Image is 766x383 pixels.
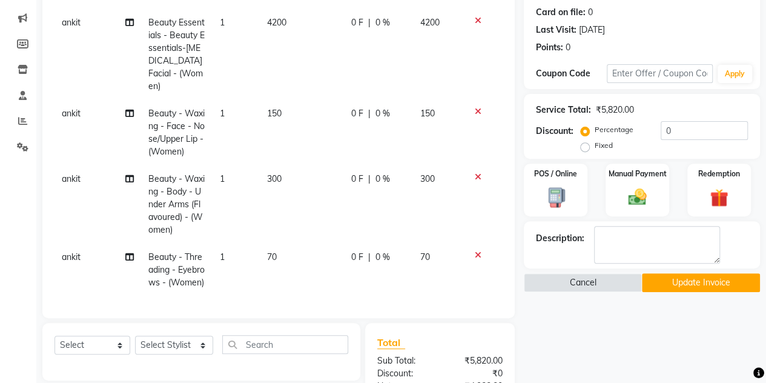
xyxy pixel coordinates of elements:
span: Beauty Essentials - Beauty Essentials-[MEDICAL_DATA] Facial - (Women) [148,17,205,92]
div: [DATE] [579,24,605,36]
span: 0 F [351,107,363,120]
button: Update Invoice [642,273,760,292]
span: 0 % [375,107,390,120]
span: Beauty - Threading - Eyebrows - (Women) [148,251,205,288]
span: 300 [267,173,282,184]
label: Percentage [595,124,633,135]
button: Apply [718,65,752,83]
span: 1 [220,251,225,262]
span: 150 [267,108,282,119]
div: 0 [566,41,570,54]
span: ankit [62,251,81,262]
span: Total [377,336,405,349]
div: Points: [536,41,563,54]
span: Beauty - Waxing - Face - Nose/Upper Lip - (Women) [148,108,205,157]
span: 70 [267,251,277,262]
span: 4200 [267,17,286,28]
span: | [368,107,371,120]
div: Coupon Code [536,67,607,80]
div: Card on file: [536,6,586,19]
div: Sub Total: [368,355,440,367]
span: 300 [420,173,435,184]
div: Service Total: [536,104,591,116]
span: 0 % [375,173,390,185]
img: _cash.svg [622,187,652,208]
label: Fixed [595,140,613,151]
span: 1 [220,173,225,184]
span: 1 [220,17,225,28]
div: Description: [536,232,584,245]
span: 0 F [351,173,363,185]
span: 0 F [351,16,363,29]
img: _gift.svg [704,187,734,209]
span: 1 [220,108,225,119]
div: 0 [588,6,593,19]
span: | [368,173,371,185]
span: 150 [420,108,435,119]
div: ₹0 [440,367,512,380]
span: 0 % [375,251,390,264]
img: _pos-terminal.svg [541,187,570,208]
div: ₹5,820.00 [440,355,512,367]
div: ₹5,820.00 [596,104,634,116]
span: ankit [62,173,81,184]
span: | [368,251,371,264]
label: Redemption [698,168,740,179]
span: 0 F [351,251,363,264]
label: POS / Online [534,168,577,179]
input: Enter Offer / Coupon Code [607,64,713,83]
label: Manual Payment [609,168,667,179]
span: Beauty - Waxing - Body - Under Arms (Flavoured) - (Women) [148,173,205,235]
span: ankit [62,108,81,119]
span: ankit [62,17,81,28]
span: 0 % [375,16,390,29]
div: Discount: [368,367,440,380]
div: Discount: [536,125,573,138]
input: Search [222,335,348,354]
span: 70 [420,251,430,262]
span: | [368,16,371,29]
div: Last Visit: [536,24,576,36]
span: 4200 [420,17,440,28]
button: Cancel [524,273,642,292]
